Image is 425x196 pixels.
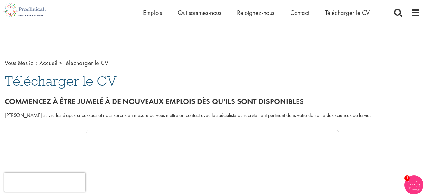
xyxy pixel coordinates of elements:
a: Emplois [143,9,162,17]
a: Contact [290,9,309,17]
a: Qui sommes-nous [178,9,221,17]
iframe: reCAPTCHA [4,173,85,192]
h2: Commencez à être jumelé à de nouveaux emplois dès qu’ils sont disponibles [5,97,420,106]
a: Rejoignez-nous [237,9,274,17]
span: Télécharger le CV [5,72,117,89]
a: Lien vers le fil d’Ariane [39,59,57,67]
span: Télécharger le CV [64,59,108,67]
span: 1 [404,175,410,181]
span: Vous êtes ici : [5,59,38,67]
img: Le chatbot [404,175,423,194]
a: Télécharger le CV [325,9,370,17]
span: > [59,59,62,67]
div: [PERSON_NAME] suivre les étapes ci-dessous et nous serons en mesure de vous mettre en contact ave... [5,112,420,119]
